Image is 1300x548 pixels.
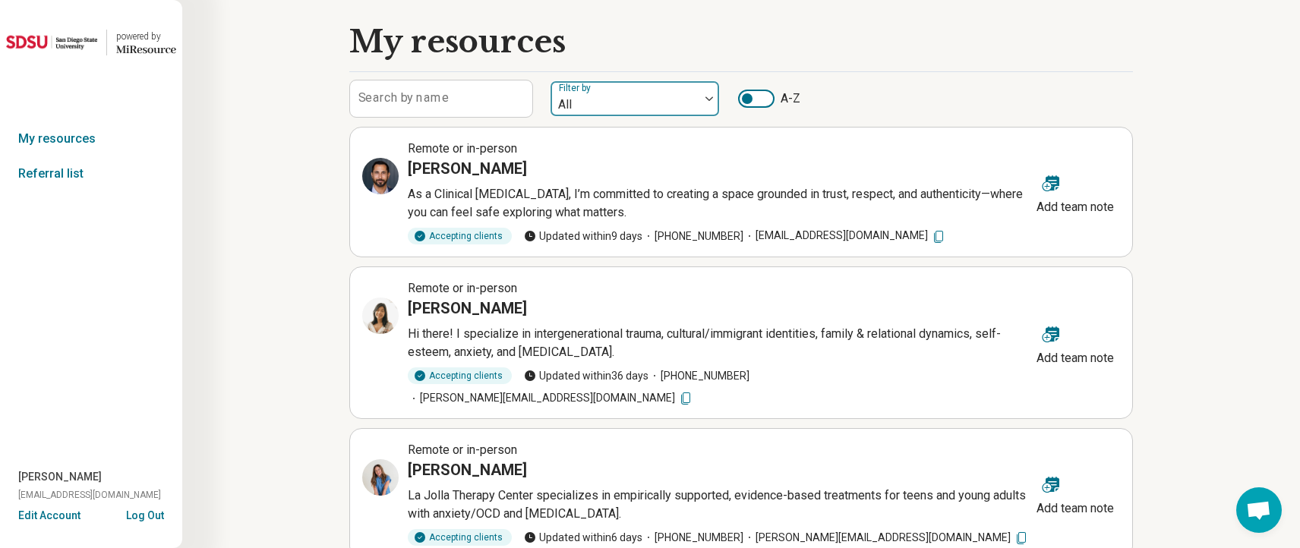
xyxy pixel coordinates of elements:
h1: My resources [349,24,566,59]
span: [EMAIL_ADDRESS][DOMAIN_NAME] [743,228,946,244]
h3: [PERSON_NAME] [408,298,527,319]
p: La Jolla Therapy Center specializes in empirically supported, evidence-based treatments for teens... [408,487,1030,523]
span: Remote or in-person [408,442,517,457]
a: San Diego State Universitypowered by [6,24,176,61]
div: Accepting clients [408,228,512,244]
label: Filter by [559,83,594,93]
span: Remote or in-person [408,281,517,295]
label: A-Z [738,90,800,108]
img: San Diego State University [6,24,97,61]
span: Updated within 6 days [524,530,642,546]
label: Search by name [358,92,449,104]
a: Open chat [1236,487,1282,533]
div: Accepting clients [408,529,512,546]
button: Add team note [1030,316,1120,370]
p: Hi there! I specialize in intergenerational trauma, cultural/immigrant identities, family & relat... [408,325,1030,361]
h3: [PERSON_NAME] [408,459,527,480]
span: [PERSON_NAME][EMAIL_ADDRESS][DOMAIN_NAME] [408,390,693,406]
span: Updated within 36 days [524,368,648,384]
button: Add team note [1030,466,1120,521]
button: Log Out [126,508,164,520]
span: Remote or in-person [408,141,517,156]
span: [PERSON_NAME] [18,469,102,485]
button: Edit Account [18,508,80,524]
span: [PHONE_NUMBER] [642,228,743,244]
p: As a Clinical [MEDICAL_DATA], I’m committed to creating a space grounded in trust, respect, and a... [408,185,1030,222]
div: powered by [116,30,176,43]
div: Accepting clients [408,367,512,384]
span: [PHONE_NUMBER] [642,530,743,546]
button: Add team note [1030,165,1120,219]
h3: [PERSON_NAME] [408,158,527,179]
span: [EMAIL_ADDRESS][DOMAIN_NAME] [18,488,161,502]
span: Updated within 9 days [524,228,642,244]
span: [PERSON_NAME][EMAIL_ADDRESS][DOMAIN_NAME] [743,530,1029,546]
span: [PHONE_NUMBER] [648,368,749,384]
